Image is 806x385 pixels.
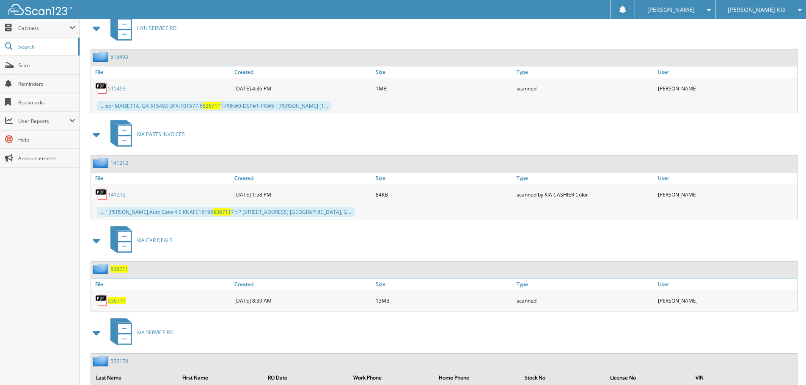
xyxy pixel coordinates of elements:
a: Size [374,279,515,290]
a: File [91,66,232,78]
a: Created [232,66,374,78]
span: HYU SERVICE RO [137,25,176,32]
span: 536711 [203,102,220,109]
span: User Reports [18,117,69,125]
a: User [656,279,797,290]
a: 536711 [110,265,128,273]
span: Cabinets [18,25,69,32]
div: [PERSON_NAME] [656,80,797,97]
span: KIA SERVICE RO [137,329,173,336]
a: KIA CAR DEALS [105,224,173,257]
span: Bookmarks [18,99,75,106]
span: 536711 [213,208,231,216]
a: 141212 [108,191,126,198]
a: Type [514,279,656,290]
img: PDF.png [95,188,108,201]
iframe: Chat Widget [764,344,806,385]
div: scanned [514,292,656,309]
span: Scan [18,62,75,69]
img: PDF.png [95,294,108,307]
img: folder2.png [93,158,110,168]
a: KIA SERVICE RO [105,316,173,349]
div: [DATE] 4:36 PM [232,80,374,97]
span: Help [18,136,75,143]
div: 13MB [374,292,515,309]
a: Created [232,172,374,184]
div: 1MB [374,80,515,97]
span: Search [18,43,74,50]
a: Type [514,66,656,78]
img: folder2.png [93,356,110,366]
img: folder2.png [93,52,110,62]
div: 84KB [374,186,515,203]
span: Reminders [18,80,75,87]
div: scanned [514,80,656,97]
div: [DATE] 8:39 AM [232,292,374,309]
a: Size [374,66,515,78]
a: File [91,279,232,290]
a: 515493 [108,85,126,92]
a: Created [232,279,374,290]
div: [PERSON_NAME] [656,292,797,309]
div: [PERSON_NAME] [656,186,797,203]
a: File [91,172,232,184]
span: KIA PARTS INVOICES [137,131,185,138]
div: scanned by KIA CASHIER Color [514,186,656,203]
span: Announcements [18,155,75,162]
a: User [656,172,797,184]
a: Size [374,172,515,184]
div: ... ' [PERSON_NAME] Auto Care 4 0 KNAFE16196 7 t P [STREET_ADDRESS] [GEOGRAPHIC_DATA], G... [97,207,355,217]
a: 515493 [110,53,128,60]
a: HYU SERVICE RO [105,11,176,45]
span: KIA CAR DEALS [137,237,173,244]
div: [DATE] 1:58 PM [232,186,374,203]
a: 141212 [110,159,128,167]
a: KIA PARTS INVOICES [105,117,185,151]
a: User [656,66,797,78]
span: [PERSON_NAME] [647,7,695,12]
div: ...isor MARIETTA, GA 515493 DFX-101577-6 1-PRN#0-DSP#1-PRI#5 |[PERSON_NAME] [1... [97,101,331,111]
span: [PERSON_NAME] Kia [728,7,786,12]
img: scan123-logo-white.svg [8,4,72,15]
img: folder2.png [93,264,110,274]
a: 555170 [110,358,128,365]
img: PDF.png [95,82,108,95]
a: Type [514,172,656,184]
a: 536711 [108,297,126,304]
